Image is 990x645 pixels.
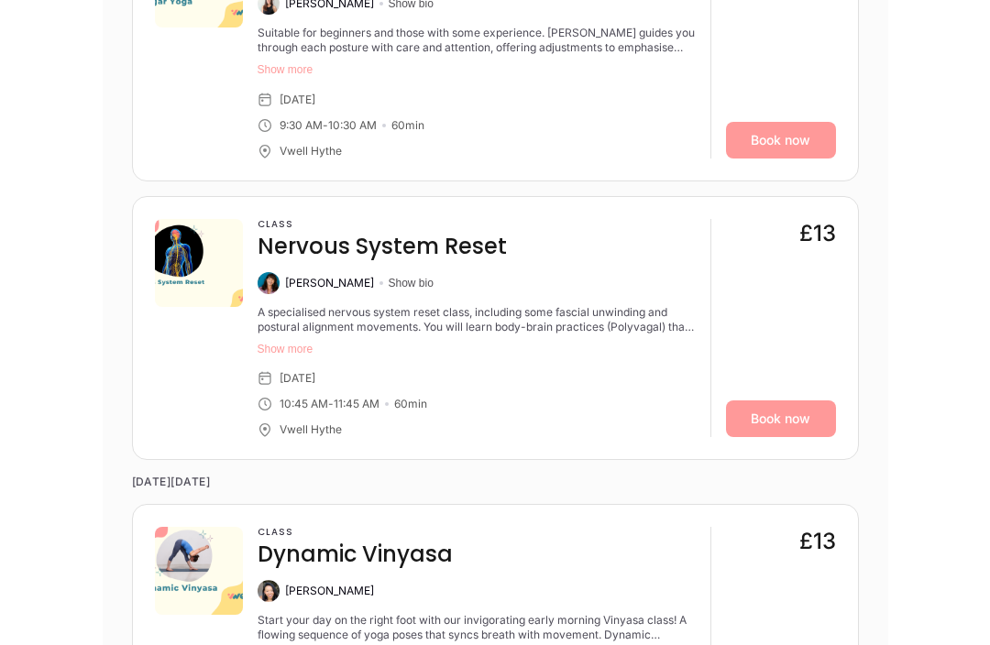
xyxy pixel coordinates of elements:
img: e4469c8b-81d2-467b-8aae-a5ffd6d3c404.png [155,220,243,308]
div: 60 min [394,398,427,412]
div: [DATE] [280,93,315,108]
h4: Nervous System Reset [258,233,507,262]
div: £13 [799,220,836,249]
div: 10:45 AM [280,398,328,412]
h4: Dynamic Vinyasa [258,541,453,570]
div: Start your day on the right foot with our invigorating early morning Vinyasa class! A flowing seq... [258,614,696,643]
div: 60 min [391,119,424,134]
button: Show more [258,63,696,78]
div: £13 [799,528,836,557]
img: Anita Chungbang [258,581,280,603]
img: Caroline King [258,273,280,295]
a: Book now [726,123,836,159]
div: [DATE] [280,372,315,387]
div: Vwell Hythe [280,423,342,438]
div: - [328,398,334,412]
div: Vwell Hythe [280,145,342,159]
div: 11:45 AM [334,398,379,412]
div: 9:30 AM [280,119,323,134]
div: [PERSON_NAME] [285,585,374,599]
button: Show bio [389,277,434,291]
div: 10:30 AM [328,119,377,134]
div: [PERSON_NAME] [285,277,374,291]
button: Show more [258,343,696,357]
time: [DATE][DATE] [132,461,859,505]
h3: Class [258,220,507,231]
h3: Class [258,528,453,539]
a: Book now [726,401,836,438]
div: Suitable for beginners and those with some experience. Jenny guides you through each posture with... [258,27,696,56]
img: 700b52c3-107a-499f-8a38-c4115c73b02f.png [155,528,243,616]
div: - [323,119,328,134]
div: A specialised nervous system reset class, including some fascial unwinding and postural alignment... [258,306,696,335]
